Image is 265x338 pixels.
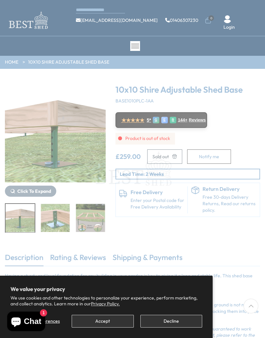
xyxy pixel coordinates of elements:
[91,301,120,307] a: Privacy Policy.
[72,315,133,328] button: Accept
[5,312,47,333] inbox-online-store-chat: Shopify online store chat
[10,295,202,307] p: We use cookies and other technologies to personalize your experience, perform marketing, and coll...
[10,286,202,292] h2: We value your privacy
[140,315,202,328] button: Decline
